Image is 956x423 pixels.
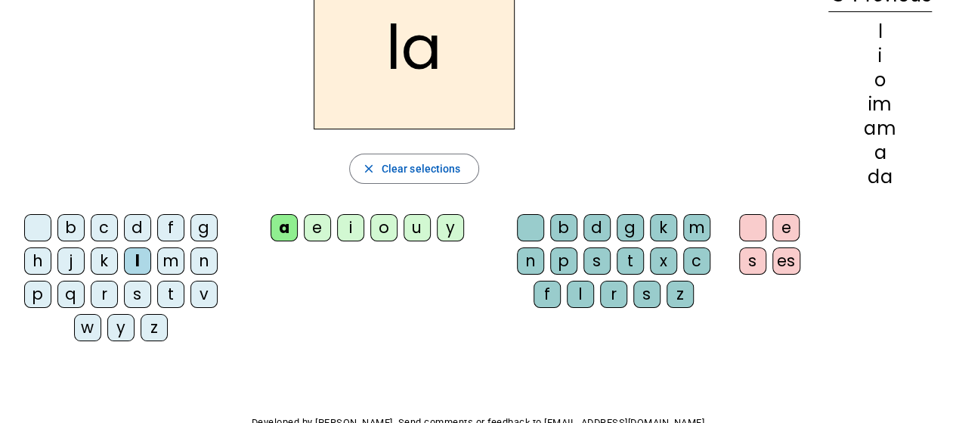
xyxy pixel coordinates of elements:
[24,281,51,308] div: p
[157,247,184,275] div: m
[650,247,677,275] div: x
[517,247,544,275] div: n
[190,247,218,275] div: n
[633,281,661,308] div: s
[362,162,376,176] mat-icon: close
[772,247,800,275] div: es
[124,247,151,275] div: l
[124,214,151,241] div: d
[271,214,298,241] div: a
[772,214,800,241] div: e
[349,154,480,184] button: Clear selections
[534,281,561,308] div: f
[617,214,644,241] div: g
[667,281,694,308] div: z
[107,314,135,341] div: y
[304,214,331,241] div: e
[739,247,766,275] div: s
[828,168,932,186] div: da
[91,247,118,275] div: k
[828,95,932,114] div: im
[337,214,364,241] div: i
[683,247,710,275] div: c
[190,214,218,241] div: g
[567,281,594,308] div: l
[650,214,677,241] div: k
[550,247,577,275] div: p
[57,247,85,275] div: j
[141,314,168,341] div: z
[828,71,932,89] div: o
[190,281,218,308] div: v
[57,214,85,241] div: b
[370,214,398,241] div: o
[437,214,464,241] div: y
[24,247,51,275] div: h
[124,281,151,308] div: s
[404,214,431,241] div: u
[828,23,932,41] div: l
[583,247,611,275] div: s
[74,314,101,341] div: w
[600,281,627,308] div: r
[828,120,932,138] div: am
[157,281,184,308] div: t
[91,214,118,241] div: c
[382,160,461,178] span: Clear selections
[828,144,932,162] div: a
[683,214,710,241] div: m
[157,214,184,241] div: f
[550,214,577,241] div: b
[617,247,644,275] div: t
[91,281,118,308] div: r
[57,281,85,308] div: q
[583,214,611,241] div: d
[828,47,932,65] div: i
